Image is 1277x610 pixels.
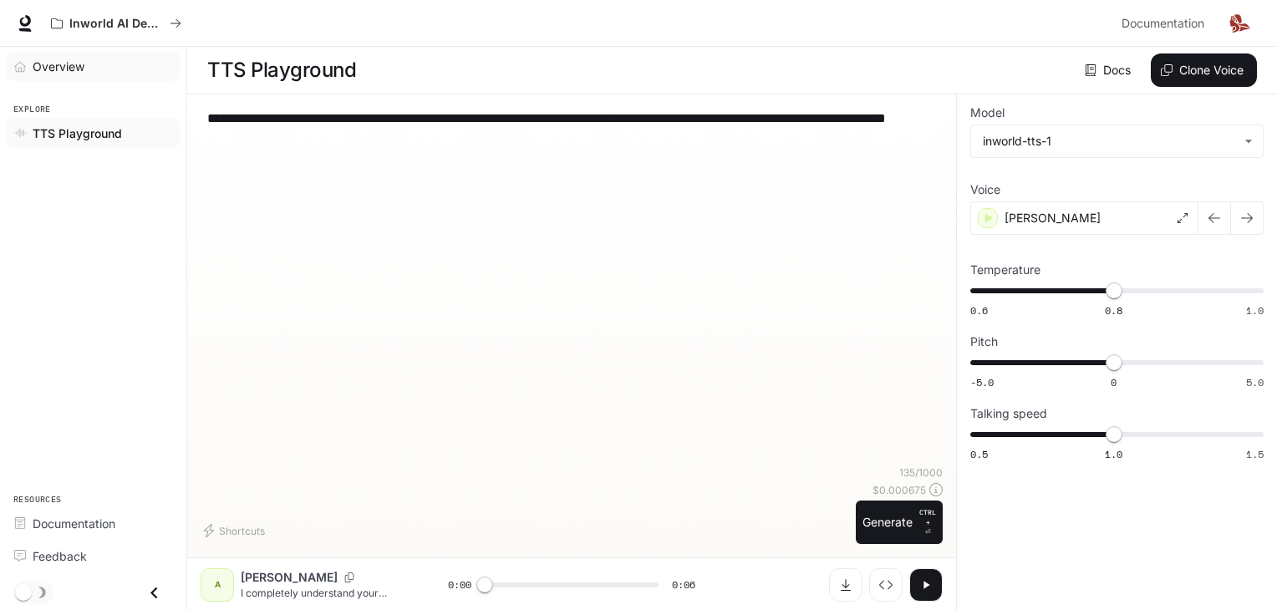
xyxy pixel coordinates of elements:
[672,577,695,593] span: 0:06
[1111,375,1117,389] span: 0
[15,582,32,601] span: Dark mode toggle
[899,465,943,480] p: 135 / 1000
[7,119,180,148] a: TTS Playground
[7,541,180,571] a: Feedback
[1105,447,1122,461] span: 1.0
[33,515,115,532] span: Documentation
[69,17,163,31] p: Inworld AI Demos
[7,509,180,538] a: Documentation
[970,264,1040,276] p: Temperature
[1115,7,1217,40] a: Documentation
[1105,303,1122,318] span: 0.8
[970,336,998,348] p: Pitch
[33,58,84,75] span: Overview
[970,107,1005,119] p: Model
[1005,210,1101,226] p: [PERSON_NAME]
[970,375,994,389] span: -5.0
[204,572,231,598] div: A
[33,547,87,565] span: Feedback
[873,483,926,497] p: $ 0.000675
[7,52,180,81] a: Overview
[201,517,272,544] button: Shortcuts
[970,447,988,461] span: 0.5
[448,577,471,593] span: 0:00
[1151,53,1257,87] button: Clone Voice
[241,569,338,586] p: [PERSON_NAME]
[856,501,943,544] button: GenerateCTRL +⏎
[1081,53,1137,87] a: Docs
[829,568,862,602] button: Download audio
[919,507,936,537] p: ⏎
[970,184,1000,196] p: Voice
[43,7,189,40] button: All workspaces
[1224,7,1257,40] button: User avatar
[135,576,173,610] button: Close drawer
[983,133,1236,150] div: inworld-tts-1
[33,125,122,142] span: TTS Playground
[1246,375,1264,389] span: 5.0
[919,507,936,527] p: CTRL +
[241,586,408,600] p: I completely understand your frustration with this situation. Let me look into your account detai...
[869,568,903,602] button: Inspect
[970,303,988,318] span: 0.6
[1229,12,1252,35] img: User avatar
[1246,303,1264,318] span: 1.0
[338,572,361,582] button: Copy Voice ID
[1122,13,1204,34] span: Documentation
[970,408,1047,419] p: Talking speed
[971,125,1263,157] div: inworld-tts-1
[1246,447,1264,461] span: 1.5
[207,53,356,87] h1: TTS Playground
